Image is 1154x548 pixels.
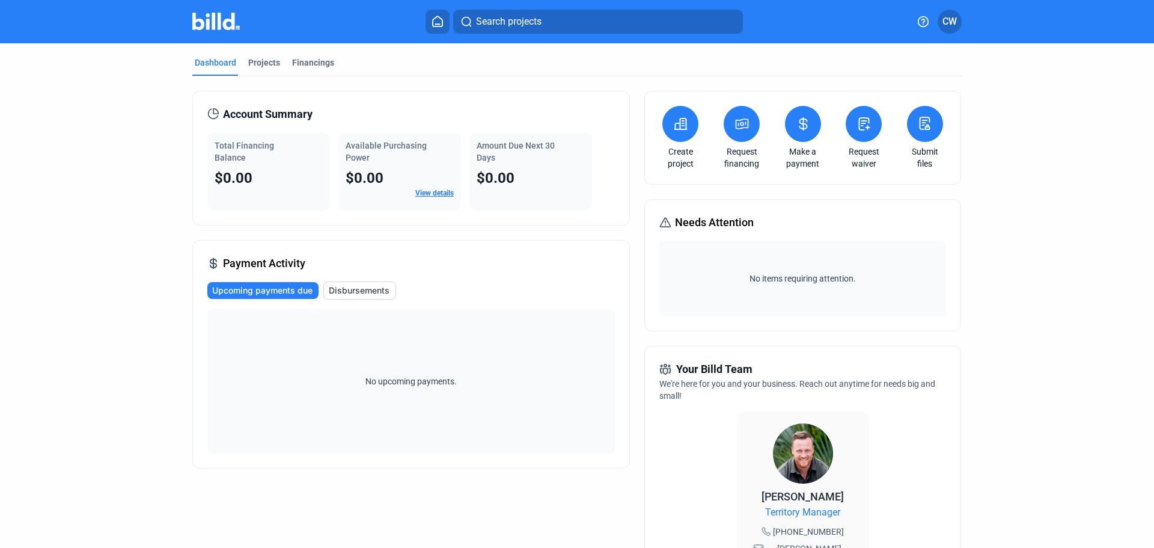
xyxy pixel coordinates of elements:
div: Financings [292,57,334,69]
span: Amount Due Next 30 Days [477,141,555,162]
span: Needs Attention [675,214,754,231]
span: Disbursements [329,285,389,297]
span: No upcoming payments. [358,375,465,387]
img: Territory Manager [773,423,833,484]
span: $0.00 [346,170,383,186]
span: No items requiring attention. [664,272,941,285]
a: Make a payment [782,146,824,170]
a: Submit files [904,146,946,170]
div: Dashboard [195,57,236,69]
span: Account Summary [223,106,313,123]
span: Payment Activity [223,255,305,272]
button: Upcoming payments due [207,282,319,299]
span: Available Purchasing Power [346,141,427,162]
button: Search projects [453,10,743,34]
span: Search projects [476,14,542,29]
a: View details [415,189,454,197]
span: [PHONE_NUMBER] [773,526,844,538]
span: We're here for you and your business. Reach out anytime for needs big and small! [659,379,935,401]
button: CW [938,10,962,34]
img: Billd Company Logo [192,13,240,30]
span: Upcoming payments due [212,285,313,297]
div: Projects [248,57,280,69]
span: CW [942,14,957,29]
span: Your Billd Team [676,361,753,378]
span: Territory Manager [765,505,840,520]
a: Request waiver [843,146,885,170]
span: [PERSON_NAME] [762,490,844,503]
span: Total Financing Balance [215,141,274,162]
a: Request financing [721,146,763,170]
button: Disbursements [323,282,396,300]
a: Create project [659,146,701,170]
span: $0.00 [215,170,252,186]
span: $0.00 [477,170,514,186]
